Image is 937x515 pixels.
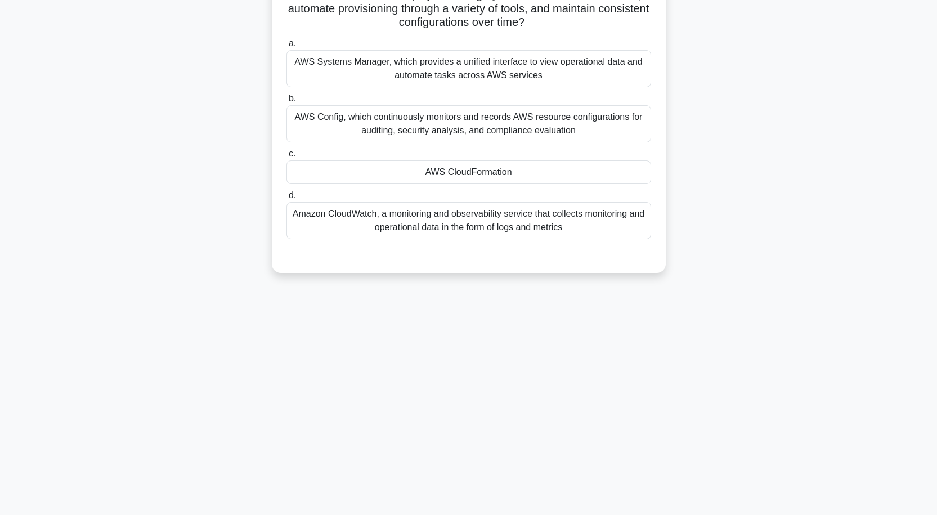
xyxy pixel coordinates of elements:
div: Amazon CloudWatch, a monitoring and observability service that collects monitoring and operationa... [286,202,651,239]
div: AWS Config, which continuously monitors and records AWS resource configurations for auditing, sec... [286,105,651,142]
span: a. [289,38,296,48]
div: AWS Systems Manager, which provides a unified interface to view operational data and automate tas... [286,50,651,87]
span: b. [289,93,296,103]
div: AWS CloudFormation [286,160,651,184]
span: c. [289,149,295,158]
span: d. [289,190,296,200]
